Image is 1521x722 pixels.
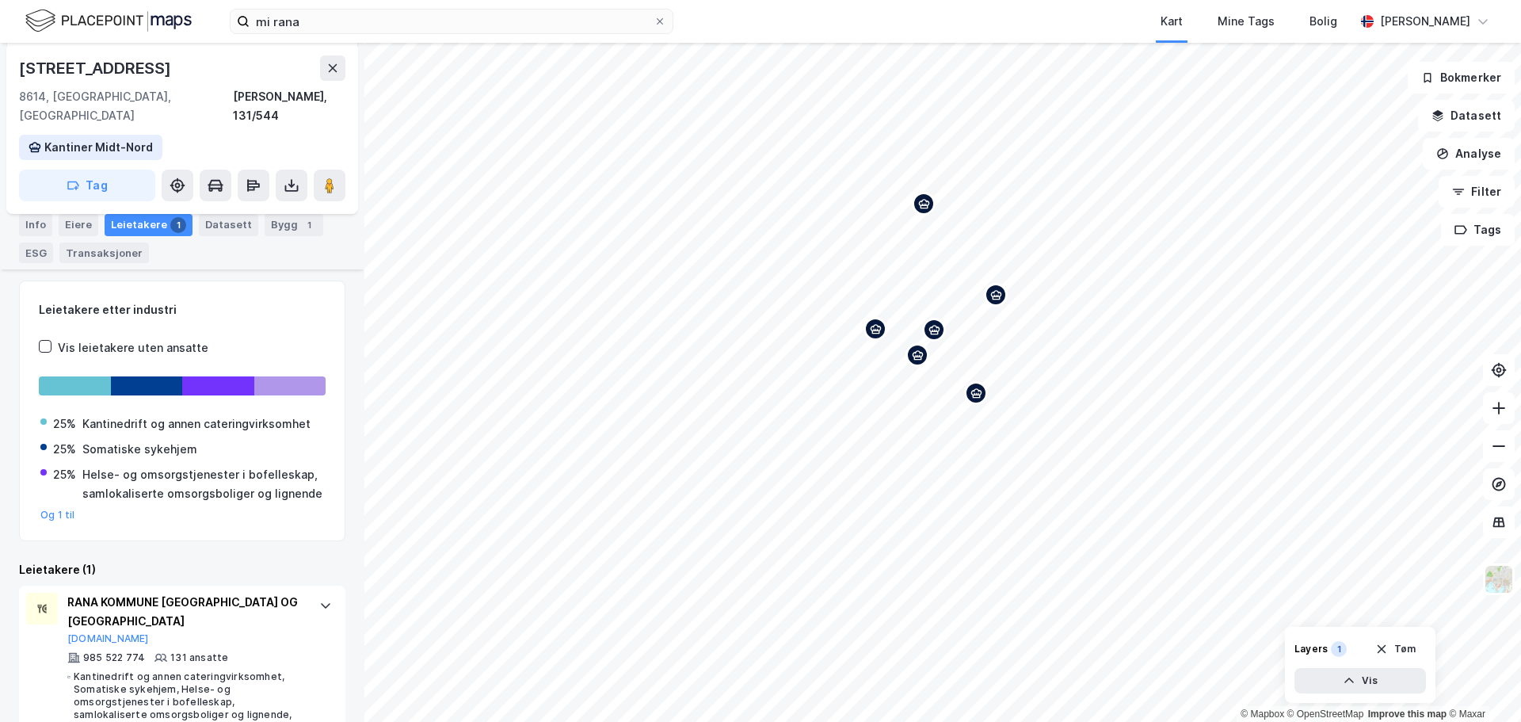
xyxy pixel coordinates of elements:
div: Leietakere [105,214,193,236]
div: Leietakere (1) [19,560,345,579]
div: 1 [1331,641,1347,657]
div: Mine Tags [1218,12,1275,31]
div: 985 522 774 [83,651,145,664]
div: Somatiske sykehjem [82,440,197,459]
div: Vis leietakere uten ansatte [58,338,208,357]
div: Bolig [1309,12,1337,31]
button: Tøm [1365,636,1426,662]
div: Map marker [912,192,936,216]
div: Kantinedrift og annen cateringvirksomhet [82,414,311,434]
button: Analyse [1423,138,1515,170]
div: Layers [1294,643,1328,655]
a: Improve this map [1368,709,1447,720]
div: ESG [19,243,53,263]
div: Leietakere etter industri [39,300,326,319]
img: logo.f888ab2527a4732fd821a326f86c7f29.svg [25,7,192,35]
button: Tags [1441,214,1515,246]
button: Filter [1439,176,1515,208]
button: Bokmerker [1408,62,1515,94]
div: [STREET_ADDRESS] [19,55,174,81]
a: OpenStreetMap [1287,709,1364,720]
div: 131 ansatte [170,651,228,664]
div: Map marker [964,381,988,405]
div: Map marker [863,317,887,341]
a: Mapbox [1241,709,1284,720]
div: Eiere [59,214,98,236]
div: [PERSON_NAME], 131/544 [233,87,345,125]
div: 25% [53,440,76,459]
iframe: Chat Widget [1442,646,1521,722]
div: 25% [53,465,76,484]
div: 25% [53,414,76,434]
div: 8614, [GEOGRAPHIC_DATA], [GEOGRAPHIC_DATA] [19,87,233,125]
div: Map marker [905,343,929,367]
img: Z [1484,564,1514,594]
div: Bygg [265,214,323,236]
div: Helse- og omsorgstjenester i bofelleskap, samlokaliserte omsorgsboliger og lignende [82,465,324,503]
button: Datasett [1418,100,1515,132]
div: Map marker [922,318,946,342]
div: 1 [170,217,186,233]
button: Tag [19,170,155,201]
div: Kantiner Midt-Nord [44,138,153,157]
div: Datasett [199,214,258,236]
div: [PERSON_NAME] [1380,12,1470,31]
button: [DOMAIN_NAME] [67,632,149,645]
div: 1 [301,217,317,233]
button: Og 1 til [40,509,75,521]
div: Info [19,214,52,236]
div: Kontrollprogram for chat [1442,646,1521,722]
div: Map marker [984,283,1008,307]
div: Transaksjoner [59,243,149,263]
input: Søk på adresse, matrikkel, gårdeiere, leietakere eller personer [250,10,654,33]
div: RANA KOMMUNE [GEOGRAPHIC_DATA] OG [GEOGRAPHIC_DATA] [67,593,303,631]
div: Kart [1161,12,1183,31]
button: Vis [1294,668,1426,693]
